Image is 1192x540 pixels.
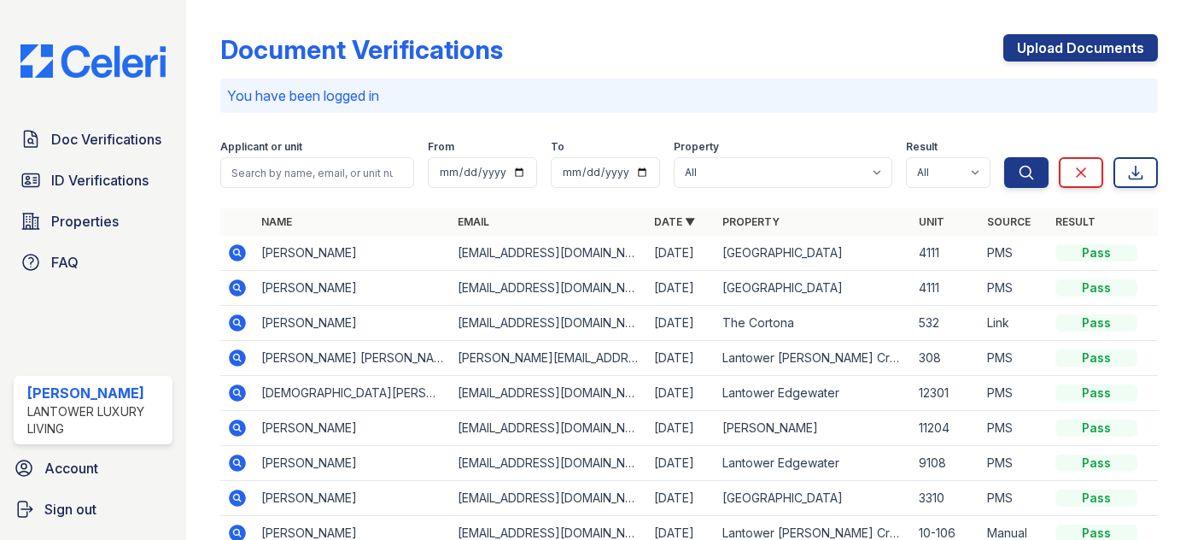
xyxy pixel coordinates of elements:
label: To [551,140,564,154]
td: [DATE] [647,341,716,376]
td: [PERSON_NAME] [716,411,912,446]
td: PMS [980,446,1049,481]
td: Lantower [PERSON_NAME] Crossroads [716,341,912,376]
a: Unit [919,215,944,228]
td: PMS [980,411,1049,446]
label: Property [674,140,719,154]
td: PMS [980,376,1049,411]
td: [DATE] [647,271,716,306]
td: Lantower Edgewater [716,446,912,481]
a: Name [261,215,292,228]
td: [PERSON_NAME] [254,271,451,306]
div: Pass [1055,244,1137,261]
td: [EMAIL_ADDRESS][DOMAIN_NAME] [451,306,647,341]
td: 4111 [912,271,980,306]
td: 3310 [912,481,980,516]
td: [PERSON_NAME][EMAIL_ADDRESS][DOMAIN_NAME] [451,341,647,376]
td: [EMAIL_ADDRESS][DOMAIN_NAME] [451,236,647,271]
a: FAQ [14,245,172,279]
a: Sign out [7,492,179,526]
a: Result [1055,215,1096,228]
img: CE_Logo_Blue-a8612792a0a2168367f1c8372b55b34899dd931a85d93a1a3d3e32e68fde9ad4.png [7,44,179,77]
td: [GEOGRAPHIC_DATA] [716,481,912,516]
td: PMS [980,271,1049,306]
td: [PERSON_NAME] [254,446,451,481]
a: Email [458,215,489,228]
a: Properties [14,204,172,238]
label: Applicant or unit [220,140,302,154]
td: [EMAIL_ADDRESS][DOMAIN_NAME] [451,411,647,446]
label: Result [906,140,938,154]
td: [DATE] [647,411,716,446]
div: Document Verifications [220,34,503,65]
div: Pass [1055,384,1137,402]
td: [GEOGRAPHIC_DATA] [716,271,912,306]
a: ID Verifications [14,163,172,197]
span: Doc Verifications [51,129,161,150]
div: Pass [1055,420,1137,437]
td: [DATE] [647,376,716,411]
td: [DEMOGRAPHIC_DATA][PERSON_NAME] [254,376,451,411]
div: Pass [1055,490,1137,507]
td: [PERSON_NAME] [PERSON_NAME] [254,341,451,376]
div: Pass [1055,349,1137,367]
td: [EMAIL_ADDRESS][DOMAIN_NAME] [451,376,647,411]
td: [PERSON_NAME] [254,411,451,446]
td: [PERSON_NAME] [254,236,451,271]
span: ID Verifications [51,170,149,191]
td: [PERSON_NAME] [254,306,451,341]
span: Sign out [44,499,96,519]
span: Properties [51,211,119,232]
td: Lantower Edgewater [716,376,912,411]
div: Pass [1055,455,1137,472]
td: 11204 [912,411,980,446]
td: [DATE] [647,236,716,271]
span: FAQ [51,252,79,273]
td: 9108 [912,446,980,481]
label: From [428,140,454,154]
p: You have been logged in [227,85,1151,106]
div: Lantower Luxury Living [27,403,166,437]
td: PMS [980,341,1049,376]
td: 4111 [912,236,980,271]
td: [DATE] [647,306,716,341]
a: Property [722,215,780,228]
a: Source [987,215,1031,228]
span: Account [44,458,98,478]
td: [EMAIL_ADDRESS][DOMAIN_NAME] [451,446,647,481]
td: [EMAIL_ADDRESS][DOMAIN_NAME] [451,271,647,306]
input: Search by name, email, or unit number [220,157,414,188]
td: 532 [912,306,980,341]
div: [PERSON_NAME] [27,383,166,403]
td: [DATE] [647,446,716,481]
td: [GEOGRAPHIC_DATA] [716,236,912,271]
td: Link [980,306,1049,341]
td: 12301 [912,376,980,411]
a: Account [7,451,179,485]
td: PMS [980,236,1049,271]
a: Upload Documents [1003,34,1158,62]
a: Doc Verifications [14,122,172,156]
td: [EMAIL_ADDRESS][DOMAIN_NAME] [451,481,647,516]
td: [DATE] [647,481,716,516]
td: 308 [912,341,980,376]
td: PMS [980,481,1049,516]
a: Date ▼ [654,215,695,228]
div: Pass [1055,314,1137,332]
td: [PERSON_NAME] [254,481,451,516]
div: Pass [1055,279,1137,296]
td: The Cortona [716,306,912,341]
